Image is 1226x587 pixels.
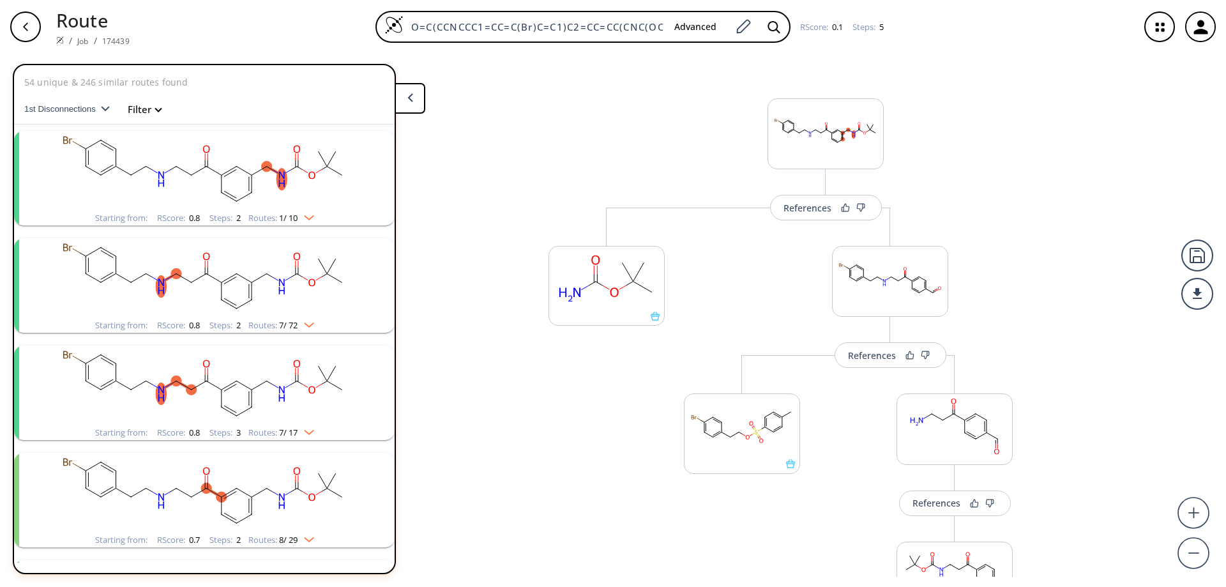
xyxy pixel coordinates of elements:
[234,427,241,438] span: 3
[209,321,241,330] div: Steps :
[835,342,946,368] button: References
[770,195,882,220] button: References
[187,319,200,331] span: 0.8
[404,20,664,33] input: Enter SMILES
[279,321,298,330] span: 7 / 72
[298,532,314,542] img: Down
[24,75,188,89] p: 54 unique & 246 similar routes found
[94,34,97,47] li: /
[897,394,1012,459] svg: NCCC(=O)c1ccc(C=O)cc1
[248,429,314,437] div: Routes:
[157,536,200,544] div: RScore :
[24,94,120,125] button: 1st Disconnections
[899,491,1011,516] button: References
[56,6,130,34] p: Route
[800,23,843,31] div: RScore :
[768,99,883,164] svg: CC(C)(C)OC(=O)NCc1cccc(C(=O)CCNCCc2ccc(Br)cc2)c1
[248,536,314,544] div: Routes:
[187,212,200,224] span: 0.8
[234,534,241,545] span: 2
[38,131,370,211] svg: CC(C)(C)OC(=O)NCc1cccc(C(=O)CCNCCc2ccc(Br)cc2)c1
[852,23,884,31] div: Steps :
[912,499,960,507] div: References
[298,210,314,220] img: Down
[234,212,241,224] span: 2
[95,214,148,222] div: Starting from:
[38,346,370,425] svg: CC(C)(C)OC(=O)NCc1cccc(C(=O)CCNCCc2ccc(Br)cc2)c1
[187,427,200,438] span: 0.8
[384,15,404,34] img: Logo Spaya
[157,321,200,330] div: RScore :
[279,536,298,544] span: 8 / 29
[248,321,314,330] div: Routes:
[187,534,200,545] span: 0.7
[279,429,298,437] span: 7 / 17
[38,453,370,533] svg: CC(C)(C)OC(=O)NCc1cccc(C(=O)CCNCCc2ccc(Br)cc2)c1
[783,204,831,212] div: References
[77,36,88,47] a: Job
[120,105,161,114] button: Filter
[279,214,298,222] span: 1 / 10
[95,536,148,544] div: Starting from:
[209,536,241,544] div: Steps :
[209,429,241,437] div: Steps :
[56,36,64,44] img: Spaya logo
[298,317,314,328] img: Down
[38,238,370,318] svg: CC(C)(C)OC(=O)NCc1cccc(C(=O)CCNCCc2ccc(Br)cc2)c1
[685,394,799,459] svg: Cc1ccc(S(=O)(=O)OCCc2ccc(Br)cc2)cc1
[95,429,148,437] div: Starting from:
[298,425,314,435] img: Down
[234,319,241,331] span: 2
[848,351,896,360] div: References
[833,247,948,312] svg: O=Cc1ccc(C(=O)CCNCCc2ccc(Br)cc2)cc1
[248,214,314,222] div: Routes:
[664,15,727,39] button: Advanced
[157,214,200,222] div: RScore :
[24,104,101,114] span: 1st Disconnections
[549,247,664,312] svg: CC(C)(C)OC(N)=O
[877,21,884,33] span: 5
[102,36,130,47] a: 174439
[69,34,72,47] li: /
[830,21,843,33] span: 0.1
[95,321,148,330] div: Starting from:
[157,429,200,437] div: RScore :
[209,214,241,222] div: Steps :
